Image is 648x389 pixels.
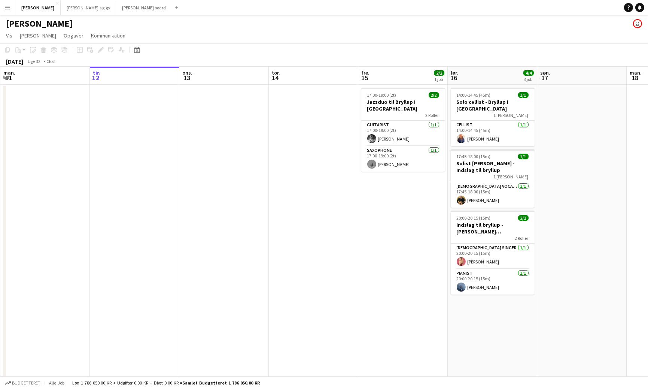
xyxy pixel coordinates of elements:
[434,76,444,82] div: 1 job
[633,19,642,28] app-user-avatar: Frederik Flach
[494,174,529,180] span: 1 [PERSON_NAME]
[48,380,66,386] span: Alle job
[451,221,535,235] h3: Indslag til bryllup - [PERSON_NAME] [PERSON_NAME] & Pianist
[6,58,23,65] div: [DATE]
[451,160,535,174] h3: Solist [PERSON_NAME] - Indslag til bryllup
[361,121,445,146] app-card-role: Guitarist1/117:00-19:00 (2t)[PERSON_NAME]
[629,73,642,82] span: 18
[450,73,458,82] span: 16
[518,215,529,221] span: 2/2
[367,92,396,98] span: 17:00-19:00 (2t)
[457,92,491,98] span: 14:00-14:45 (45m)
[451,182,535,208] app-card-role: [DEMOGRAPHIC_DATA] Vocal + Guitar1/117:45-18:00 (15m)[PERSON_NAME]
[3,31,15,40] a: Vis
[272,69,280,76] span: tor.
[518,92,529,98] span: 1/1
[630,69,642,76] span: man.
[15,0,61,15] button: [PERSON_NAME]
[20,32,56,39] span: [PERSON_NAME]
[25,58,43,64] span: Uge 32
[361,99,445,112] h3: Jazzduo til Bryllup i [GEOGRAPHIC_DATA]
[361,69,369,76] span: fre.
[61,0,116,15] button: [PERSON_NAME]'s gigs
[515,235,529,241] span: 2 Roller
[457,154,491,159] span: 17:45-18:00 (15m)
[451,69,458,76] span: lør.
[6,32,12,39] span: Vis
[524,76,533,82] div: 3 job
[181,73,192,82] span: 13
[539,73,550,82] span: 17
[88,31,128,40] a: Kommunikation
[540,69,550,76] span: søn.
[457,215,491,221] span: 20:00-20:15 (15m)
[451,149,535,208] app-job-card: 17:45-18:00 (15m)1/1Solist [PERSON_NAME] - Indslag til bryllup1 [PERSON_NAME][DEMOGRAPHIC_DATA] V...
[360,73,369,82] span: 15
[17,31,59,40] a: Rediger
[494,112,529,118] span: 1 [PERSON_NAME]
[91,32,125,39] span: Kommunikation
[46,58,56,64] div: CEST
[426,112,439,118] span: 2 Roller
[2,73,15,82] span: 11
[361,146,445,172] app-card-role: Saxophone1/117:00-19:00 (2t)[PERSON_NAME]
[451,121,535,146] app-card-role: Cellist1/114:00-14:45 (45m)[PERSON_NAME]
[3,69,15,76] span: man.
[92,73,100,82] span: 12
[116,0,172,15] button: [PERSON_NAME] board
[12,380,40,386] span: Budgetteret
[64,32,83,39] span: Opgaver
[518,154,529,159] span: 1/1
[72,380,260,386] div: Løn 1 786 050.00 KR + Udgifter 0.00 KR + Diæt 0.00 KR =
[434,70,444,76] span: 2/2
[4,379,42,387] button: Budgetteret
[451,244,535,269] app-card-role: [DEMOGRAPHIC_DATA] Singer1/120:00-20:15 (15m)[PERSON_NAME]
[182,69,192,76] span: ons.
[271,73,280,82] span: 14
[361,88,445,172] app-job-card: 17:00-19:00 (2t)2/2Jazzduo til Bryllup i [GEOGRAPHIC_DATA]2 RollerGuitarist1/117:00-19:00 (2t)[PE...
[451,88,535,146] app-job-card: 14:00-14:45 (45m)1/1Solo cellist - Bryllup i [GEOGRAPHIC_DATA]1 [PERSON_NAME]Cellist1/114:00-14:4...
[451,269,535,295] app-card-role: Pianist1/120:00-20:15 (15m)[PERSON_NAME]
[451,211,535,295] app-job-card: 20:00-20:15 (15m)2/2Indslag til bryllup - [PERSON_NAME] [PERSON_NAME] & Pianist2 Roller[DEMOGRAPH...
[93,69,100,76] span: tir.
[429,92,439,98] span: 2/2
[451,99,535,112] h3: Solo cellist - Bryllup i [GEOGRAPHIC_DATA]
[6,18,73,29] h1: [PERSON_NAME]
[182,380,260,386] span: Samlet budgetteret 1 786 050.00 KR
[523,70,534,76] span: 4/4
[61,31,86,40] a: Opgaver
